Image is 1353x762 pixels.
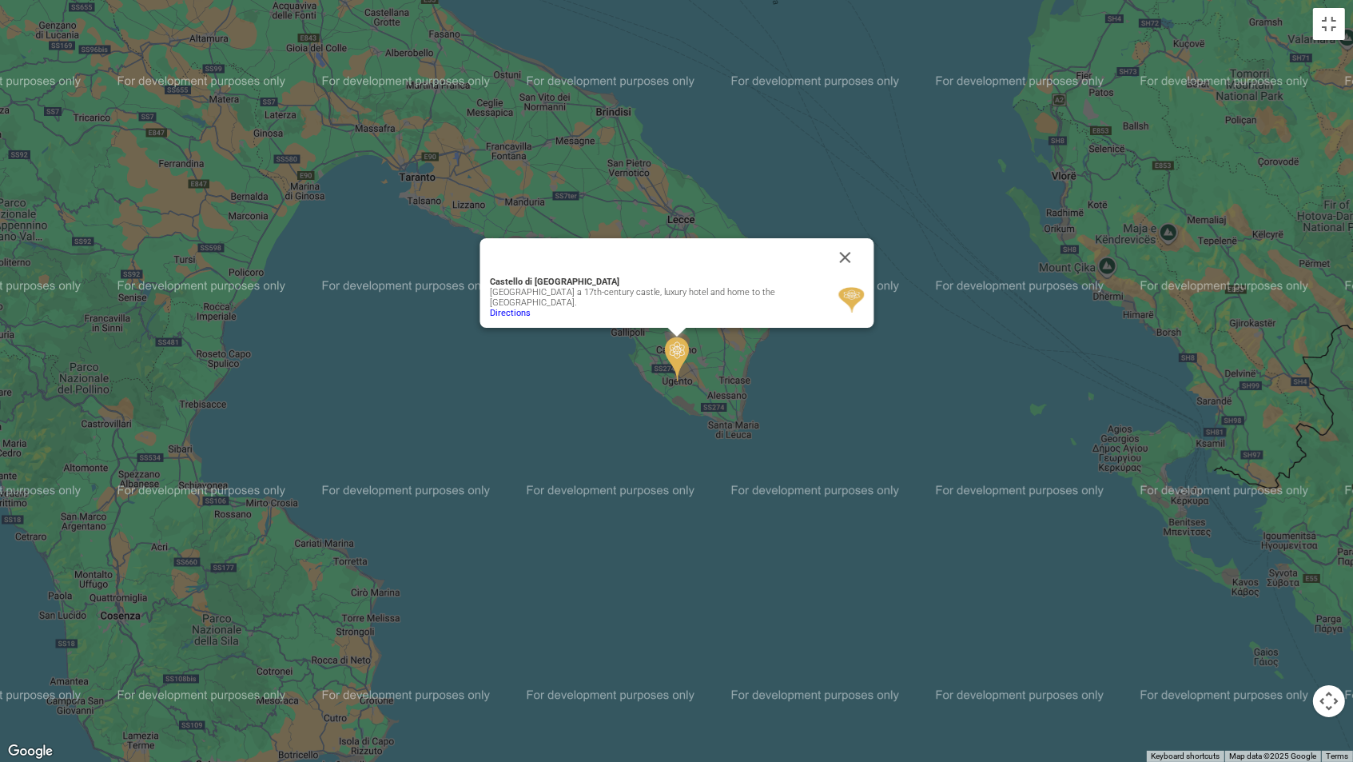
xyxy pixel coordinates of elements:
[489,308,530,318] a: Directions
[489,277,864,287] div: Castello di [GEOGRAPHIC_DATA]
[826,238,864,277] button: Close
[489,287,864,308] div: [GEOGRAPHIC_DATA] a 17th-century castle, luxury hotel and home to the [GEOGRAPHIC_DATA].
[665,337,689,381] div: Castello di Ugento
[838,287,864,313] img: map-pin.png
